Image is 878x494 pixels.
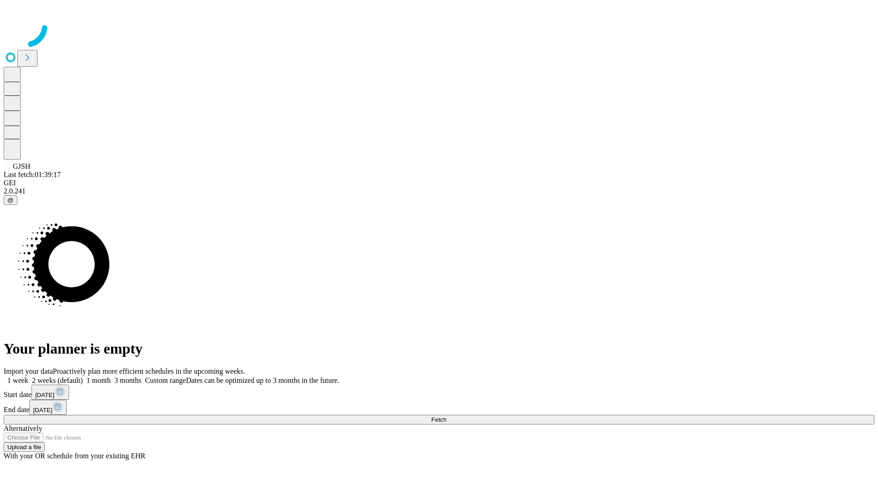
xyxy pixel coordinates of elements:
[4,179,874,187] div: GEI
[4,424,42,432] span: Alternatively
[13,162,30,170] span: GJSH
[4,442,45,452] button: Upload a file
[4,195,17,205] button: @
[431,416,446,423] span: Fetch
[32,376,83,384] span: 2 weeks (default)
[4,415,874,424] button: Fetch
[4,385,874,400] div: Start date
[7,197,14,204] span: @
[33,407,52,413] span: [DATE]
[7,376,28,384] span: 1 week
[35,392,54,398] span: [DATE]
[4,400,874,415] div: End date
[4,340,874,357] h1: Your planner is empty
[29,400,67,415] button: [DATE]
[186,376,339,384] span: Dates can be optimized up to 3 months in the future.
[114,376,141,384] span: 3 months
[86,376,111,384] span: 1 month
[4,452,145,460] span: With your OR schedule from your existing EHR
[145,376,186,384] span: Custom range
[4,171,61,178] span: Last fetch: 01:39:17
[32,385,69,400] button: [DATE]
[4,187,874,195] div: 2.0.241
[4,367,53,375] span: Import your data
[53,367,245,375] span: Proactively plan more efficient schedules in the upcoming weeks.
